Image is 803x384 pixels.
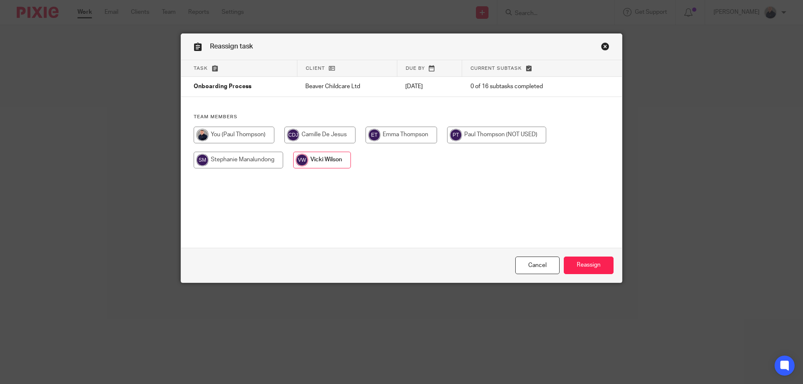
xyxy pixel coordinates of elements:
[210,43,253,50] span: Reassign task
[194,114,609,120] h4: Team members
[515,257,560,275] a: Close this dialog window
[471,66,522,71] span: Current subtask
[462,77,587,97] td: 0 of 16 subtasks completed
[601,42,609,53] a: Close this dialog window
[406,66,425,71] span: Due by
[564,257,614,275] input: Reassign
[194,66,208,71] span: Task
[194,84,251,90] span: Onboarding Process
[305,82,389,91] p: Beaver Childcare Ltd
[306,66,325,71] span: Client
[405,82,453,91] p: [DATE]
